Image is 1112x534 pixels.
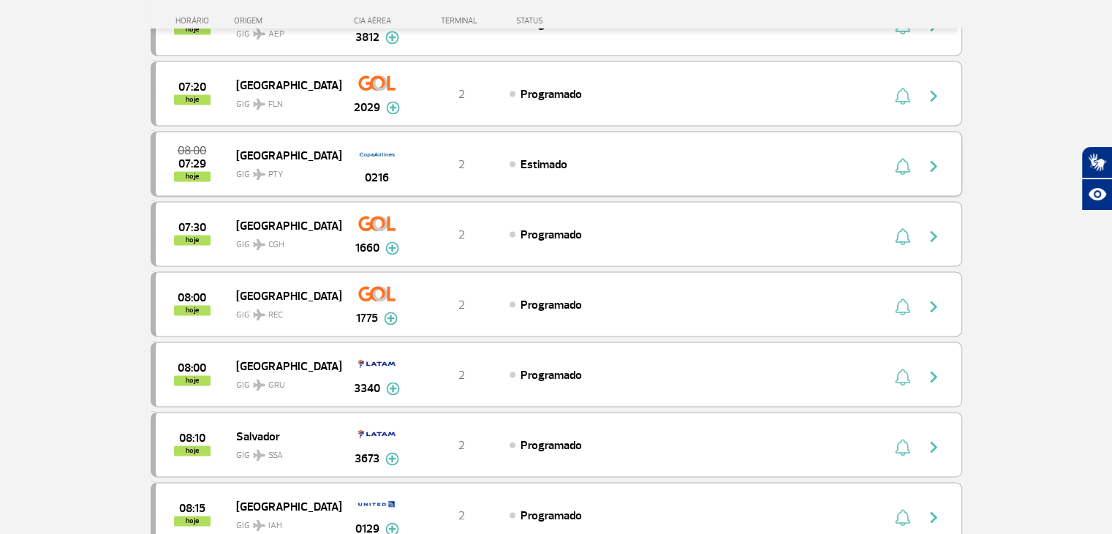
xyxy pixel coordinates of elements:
[268,309,283,322] span: REC
[341,16,414,26] div: CIA AÉREA
[236,75,330,94] span: [GEOGRAPHIC_DATA]
[355,29,379,46] span: 3812
[236,230,330,252] span: GIG
[521,157,567,172] span: Estimado
[356,309,378,327] span: 1775
[925,227,942,245] img: seta-direita-painel-voo.svg
[521,87,582,102] span: Programado
[236,160,330,181] span: GIG
[895,508,910,526] img: sino-painel-voo.svg
[253,519,265,531] img: destiny_airplane.svg
[253,309,265,320] img: destiny_airplane.svg
[458,87,465,102] span: 2
[268,238,284,252] span: CGH
[253,238,265,250] img: destiny_airplane.svg
[253,98,265,110] img: destiny_airplane.svg
[268,379,285,392] span: GRU
[414,16,509,26] div: TERMINAL
[234,16,341,26] div: ORIGEM
[925,298,942,315] img: seta-direita-painel-voo.svg
[354,99,380,116] span: 2029
[365,169,389,187] span: 0216
[385,31,399,44] img: mais-info-painel-voo.svg
[895,227,910,245] img: sino-painel-voo.svg
[385,452,399,465] img: mais-info-painel-voo.svg
[895,368,910,386] img: sino-painel-voo.svg
[458,508,465,523] span: 2
[174,235,211,245] span: hoje
[509,16,628,26] div: STATUS
[178,293,206,303] span: 2025-10-01 08:00:00
[521,368,582,383] span: Programado
[925,368,942,386] img: seta-direita-painel-voo.svg
[253,168,265,180] img: destiny_airplane.svg
[458,298,465,312] span: 2
[521,508,582,523] span: Programado
[268,449,283,462] span: SSA
[1081,178,1112,211] button: Abrir recursos assistivos.
[253,449,265,461] img: destiny_airplane.svg
[268,519,282,533] span: IAH
[521,438,582,453] span: Programado
[925,438,942,456] img: seta-direita-painel-voo.svg
[178,82,206,92] span: 2025-10-01 07:20:00
[178,146,206,156] span: 2025-10-01 08:00:00
[236,356,330,375] span: [GEOGRAPHIC_DATA]
[1081,146,1112,178] button: Abrir tradutor de língua de sinais.
[178,222,206,233] span: 2025-10-01 07:30:00
[385,241,399,255] img: mais-info-painel-voo.svg
[179,503,205,514] span: 2025-10-01 08:15:00
[178,363,206,373] span: 2025-10-01 08:00:00
[236,146,330,165] span: [GEOGRAPHIC_DATA]
[458,438,465,453] span: 2
[925,87,942,105] img: seta-direita-painel-voo.svg
[236,301,330,322] span: GIG
[179,433,205,443] span: 2025-10-01 08:10:00
[895,298,910,315] img: sino-painel-voo.svg
[174,305,211,315] span: hoje
[236,497,330,516] span: [GEOGRAPHIC_DATA]
[355,239,379,257] span: 1660
[236,90,330,111] span: GIG
[895,157,910,175] img: sino-painel-voo.svg
[236,371,330,392] span: GIG
[925,157,942,175] img: seta-direita-painel-voo.svg
[268,98,283,111] span: FLN
[174,445,211,456] span: hoje
[174,94,211,105] span: hoje
[174,375,211,386] span: hoje
[236,426,330,445] span: Salvador
[386,101,400,114] img: mais-info-painel-voo.svg
[174,171,211,181] span: hoje
[253,379,265,391] img: destiny_airplane.svg
[155,16,235,26] div: HORÁRIO
[355,450,379,467] span: 3673
[458,227,465,242] span: 2
[174,516,211,526] span: hoje
[236,286,330,305] span: [GEOGRAPHIC_DATA]
[1081,146,1112,211] div: Plugin de acessibilidade da Hand Talk.
[895,438,910,456] img: sino-painel-voo.svg
[384,312,398,325] img: mais-info-painel-voo.svg
[236,216,330,235] span: [GEOGRAPHIC_DATA]
[521,227,582,242] span: Programado
[521,298,582,312] span: Programado
[458,368,465,383] span: 2
[386,382,400,395] img: mais-info-painel-voo.svg
[268,168,283,181] span: PTY
[895,87,910,105] img: sino-painel-voo.svg
[236,441,330,462] span: GIG
[458,157,465,172] span: 2
[354,380,380,397] span: 3340
[925,508,942,526] img: seta-direita-painel-voo.svg
[178,159,206,169] span: 2025-10-01 07:29:00
[236,511,330,533] span: GIG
